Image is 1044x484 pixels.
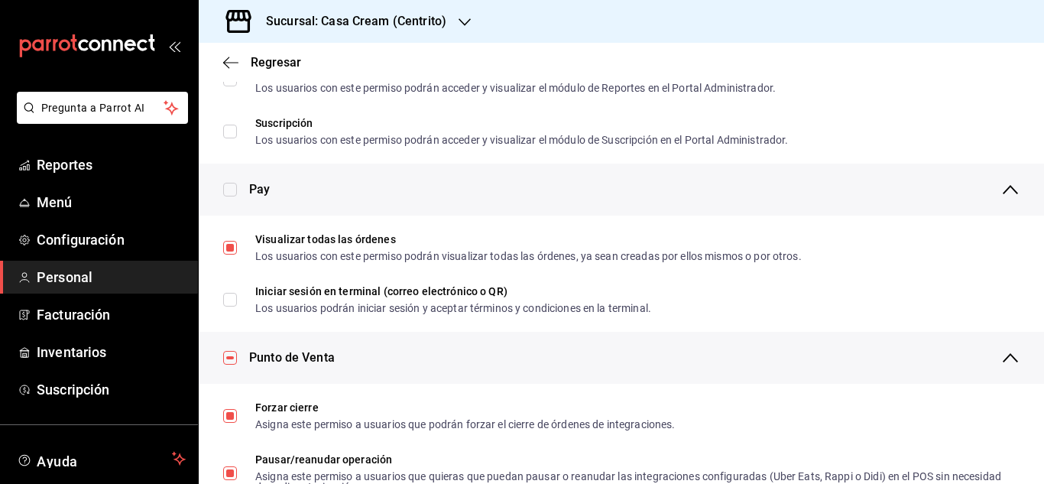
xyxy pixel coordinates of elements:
[37,450,166,468] span: Ayuda
[17,92,188,124] button: Pregunta a Parrot AI
[37,154,186,175] span: Reportes
[37,267,186,287] span: Personal
[37,192,186,213] span: Menú
[37,379,186,400] span: Suscripción
[255,402,675,413] div: Forzar cierre
[255,135,788,145] div: Los usuarios con este permiso podrán acceder y visualizar el módulo de Suscripción en el Portal A...
[251,55,301,70] span: Regresar
[37,229,186,250] span: Configuración
[254,12,446,31] h3: Sucursal: Casa Cream (Centrito)
[249,349,335,367] span: Punto de Venta
[255,286,651,297] div: Iniciar sesión en terminal (correo electrónico o QR)
[37,304,186,325] span: Facturación
[255,454,1007,465] div: Pausar/reanudar operación
[255,83,776,93] div: Los usuarios con este permiso podrán acceder y visualizar el módulo de Reportes en el Portal Admi...
[255,303,651,313] div: Los usuarios podrán iniciar sesión y aceptar términos y condiciones en la terminal.
[255,118,788,128] div: Suscripción
[168,40,180,52] button: open_drawer_menu
[37,342,186,362] span: Inventarios
[255,419,675,430] div: Asigna este permiso a usuarios que podrán forzar el cierre de órdenes de integraciones.
[255,234,802,245] div: Visualizar todas las órdenes
[11,111,188,127] a: Pregunta a Parrot AI
[255,251,802,261] div: Los usuarios con este permiso podrán visualizar todas las órdenes, ya sean creadas por ellos mism...
[41,100,164,116] span: Pregunta a Parrot AI
[223,55,301,70] button: Regresar
[249,180,270,199] span: Pay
